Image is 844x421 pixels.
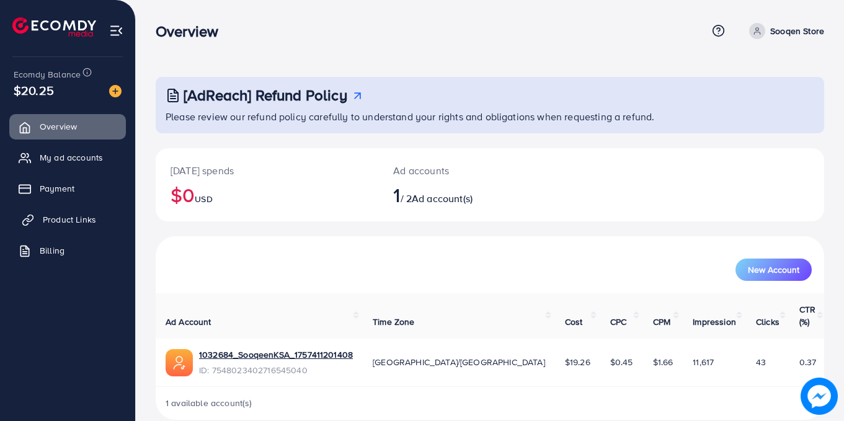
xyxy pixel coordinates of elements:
h2: / 2 [393,183,531,206]
span: Ad Account [166,316,211,328]
h3: [AdReach] Refund Policy [184,86,347,104]
img: menu [109,24,123,38]
span: $0.45 [610,356,633,368]
h2: $0 [171,183,363,206]
img: image [801,378,838,415]
span: Product Links [43,213,96,226]
span: Overview [40,120,77,133]
img: logo [12,17,96,37]
span: Cost [565,316,583,328]
button: New Account [735,259,812,281]
a: Product Links [9,207,126,232]
span: Impression [693,316,736,328]
a: Sooqen Store [744,23,824,39]
span: CPC [610,316,626,328]
span: [GEOGRAPHIC_DATA]/[GEOGRAPHIC_DATA] [373,356,545,368]
span: 1 available account(s) [166,397,252,409]
p: Sooqen Store [770,24,824,38]
span: $1.66 [653,356,673,368]
span: CPM [653,316,670,328]
span: $19.26 [565,356,590,368]
a: 1032684_SooqeenKSA_1757411201408 [199,348,353,361]
span: 0.37 [799,356,817,368]
span: USD [195,193,212,205]
img: ic-ads-acc.e4c84228.svg [166,349,193,376]
span: 11,617 [693,356,714,368]
span: Ad account(s) [412,192,473,205]
a: Overview [9,114,126,139]
span: Time Zone [373,316,414,328]
span: Billing [40,244,64,257]
span: Payment [40,182,74,195]
p: Please review our refund policy carefully to understand your rights and obligations when requesti... [166,109,817,124]
span: CTR (%) [799,303,815,328]
span: New Account [748,265,799,274]
span: $20.25 [14,81,54,99]
a: My ad accounts [9,145,126,170]
span: 1 [393,180,400,209]
a: Payment [9,176,126,201]
a: Billing [9,238,126,263]
span: Ecomdy Balance [14,68,81,81]
h3: Overview [156,22,228,40]
img: image [109,85,122,97]
span: My ad accounts [40,151,103,164]
span: 43 [756,356,766,368]
p: Ad accounts [393,163,531,178]
span: ID: 7548023402716545040 [199,364,353,376]
span: Clicks [756,316,780,328]
p: [DATE] spends [171,163,363,178]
